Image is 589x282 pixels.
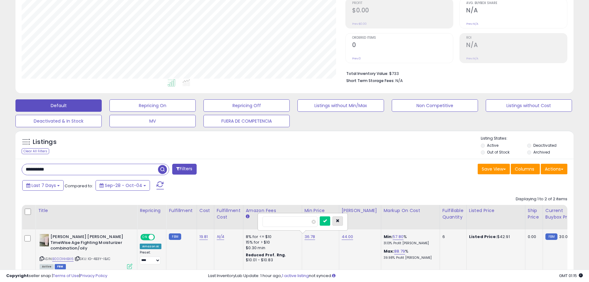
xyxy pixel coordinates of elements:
button: Repricing On [109,99,196,112]
div: 0.00 [528,234,538,240]
div: Last InventoryLab Update: 1 hour ago, not synced. [208,273,583,279]
small: Prev: $0.00 [352,22,367,26]
a: 36.78 [305,234,315,240]
h2: 0 [352,41,453,50]
img: 41VveVag-DL._SL40_.jpg [40,234,49,246]
div: Displaying 1 to 2 of 2 items [516,196,567,202]
a: 19.81 [199,234,208,240]
b: Max: [384,248,395,254]
label: Out of Stock [487,150,510,155]
strong: Copyright [6,273,29,279]
div: Repricing [140,207,164,214]
span: OFF [154,235,164,240]
div: Fulfillment [169,207,194,214]
a: 88.79 [394,248,405,254]
h5: Listings [33,138,57,146]
div: Markup on Cost [384,207,437,214]
span: Profit [352,2,453,5]
div: Listed Price [469,207,523,214]
div: 8% for <= $10 [246,234,297,240]
div: % [384,234,435,245]
span: Avg. Buybox Share [466,2,567,5]
b: Min: [384,234,393,240]
button: Non Competitive [392,99,478,112]
div: seller snap | | [6,273,107,279]
p: 39.98% Profit [PERSON_NAME] [384,256,435,260]
h2: N/A [466,41,567,50]
a: Privacy Policy [80,273,107,279]
div: $0.30 min [246,245,297,251]
button: Save View [478,164,510,174]
div: Preset: [140,250,161,264]
span: Sep-28 - Oct-04 [105,182,142,189]
div: Fulfillable Quantity [442,207,464,220]
div: Clear All Filters [22,148,49,154]
span: Compared to: [65,183,93,189]
label: Archived [533,150,550,155]
div: Ship Price [528,207,540,220]
button: Listings without Cost [486,99,572,112]
b: Short Term Storage Fees: [346,78,395,83]
b: Listed Price: [469,234,497,240]
h2: N/A [466,7,567,15]
button: Default [15,99,102,112]
div: Amazon AI [140,244,161,249]
div: Cost [199,207,211,214]
b: Reduced Prof. Rng. [246,252,286,258]
button: Repricing Off [203,99,290,112]
button: Deactivated & In Stock [15,115,102,127]
div: $42.91 [469,234,520,240]
small: Prev: 0 [352,57,361,60]
a: 57.80 [393,234,403,240]
p: 31.13% Profit [PERSON_NAME] [384,241,435,245]
a: Terms of Use [53,273,79,279]
button: Last 7 Days [22,180,64,191]
label: Active [487,143,498,148]
span: | SKU: IG-4B3Y-IBJC [75,256,110,261]
div: $10.01 - $10.83 [246,258,297,263]
div: Title [38,207,134,214]
div: Fulfillment Cost [217,207,241,220]
small: FBM [545,233,557,240]
p: Listing States: [481,136,574,141]
span: All listings currently available for purchase on Amazon [40,264,54,269]
small: FBM [169,233,181,240]
div: 15% for > $10 [246,240,297,245]
span: 30.05 [559,234,570,240]
span: ROI [466,36,567,40]
span: N/A [395,78,403,84]
span: 2025-10-13 01:15 GMT [559,273,583,279]
span: Last 7 Days [32,182,56,189]
span: Columns [515,166,534,172]
button: Sep-28 - Oct-04 [96,180,150,191]
small: Prev: N/A [466,22,478,26]
th: The percentage added to the cost of goods (COGS) that forms the calculator for Min & Max prices. [381,205,440,229]
button: FUERA DE COMPETENCIA [203,115,290,127]
button: MV [109,115,196,127]
small: Prev: N/A [466,57,478,60]
button: Columns [511,164,540,174]
div: Amazon Fees [246,207,299,214]
button: Filters [172,164,196,175]
li: $733 [346,69,563,77]
div: 6 [442,234,462,240]
small: Amazon Fees. [246,214,250,219]
b: [PERSON_NAME] [PERSON_NAME] TimeWise Age Fighting Moisturizer combination/oily [50,234,126,253]
span: ON [141,235,149,240]
div: ASIN: [40,234,132,268]
div: % [384,249,435,260]
a: 44.00 [342,234,353,240]
a: N/A [217,234,224,240]
button: Listings without Min/Max [297,99,384,112]
a: 1 active listing [282,273,309,279]
div: Min Price [305,207,336,214]
span: FBM [55,264,66,269]
label: Deactivated [533,143,557,148]
div: [PERSON_NAME] [342,207,378,214]
b: Total Inventory Value: [346,71,388,76]
span: Ordered Items [352,36,453,40]
button: Actions [541,164,567,174]
a: B00D14HBX6 [52,256,74,262]
h2: $0.00 [352,7,453,15]
div: Current Buybox Price [545,207,577,220]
